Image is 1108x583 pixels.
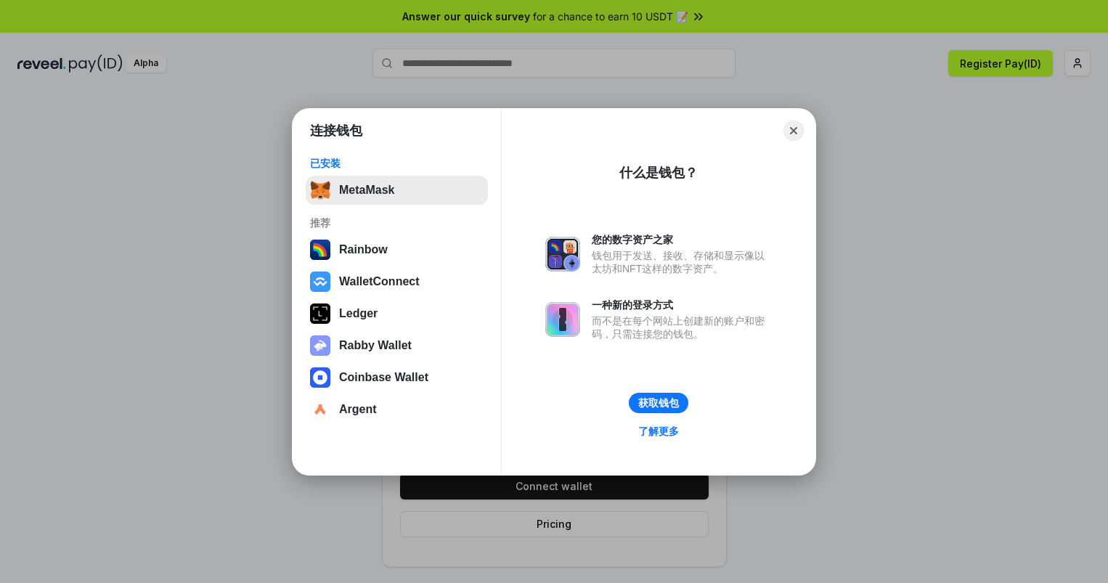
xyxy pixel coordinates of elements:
button: Rabby Wallet [306,331,488,360]
button: Ledger [306,299,488,328]
div: 一种新的登录方式 [592,298,772,311]
img: svg+xml,%3Csvg%20width%3D%2228%22%20height%3D%2228%22%20viewBox%3D%220%200%2028%2028%22%20fill%3D... [310,272,330,292]
img: svg+xml,%3Csvg%20fill%3D%22none%22%20height%3D%2233%22%20viewBox%3D%220%200%2035%2033%22%20width%... [310,180,330,200]
button: WalletConnect [306,267,488,296]
div: Ledger [339,307,378,320]
button: Argent [306,395,488,424]
div: 了解更多 [638,425,679,438]
div: MetaMask [339,184,394,197]
img: svg+xml,%3Csvg%20width%3D%22120%22%20height%3D%22120%22%20viewBox%3D%220%200%20120%20120%22%20fil... [310,240,330,260]
img: svg+xml,%3Csvg%20xmlns%3D%22http%3A%2F%2Fwww.w3.org%2F2000%2Fsvg%22%20fill%3D%22none%22%20viewBox... [310,335,330,356]
div: 推荐 [310,216,484,229]
button: Rainbow [306,235,488,264]
div: Rabby Wallet [339,339,412,352]
div: 您的数字资产之家 [592,233,772,246]
a: 了解更多 [630,422,688,441]
div: 而不是在每个网站上创建新的账户和密码，只需连接您的钱包。 [592,314,772,341]
div: WalletConnect [339,275,420,288]
button: MetaMask [306,176,488,205]
div: Coinbase Wallet [339,371,428,384]
img: svg+xml,%3Csvg%20width%3D%2228%22%20height%3D%2228%22%20viewBox%3D%220%200%2028%2028%22%20fill%3D... [310,367,330,388]
h1: 连接钱包 [310,122,362,139]
img: svg+xml,%3Csvg%20xmlns%3D%22http%3A%2F%2Fwww.w3.org%2F2000%2Fsvg%22%20fill%3D%22none%22%20viewBox... [545,302,580,337]
div: 钱包用于发送、接收、存储和显示像以太坊和NFT这样的数字资产。 [592,249,772,275]
img: svg+xml,%3Csvg%20xmlns%3D%22http%3A%2F%2Fwww.w3.org%2F2000%2Fsvg%22%20fill%3D%22none%22%20viewBox... [545,237,580,272]
img: svg+xml,%3Csvg%20xmlns%3D%22http%3A%2F%2Fwww.w3.org%2F2000%2Fsvg%22%20width%3D%2228%22%20height%3... [310,303,330,324]
button: Close [783,121,804,141]
button: Coinbase Wallet [306,363,488,392]
div: 已安装 [310,157,484,170]
div: 什么是钱包？ [619,164,698,182]
img: svg+xml,%3Csvg%20width%3D%2228%22%20height%3D%2228%22%20viewBox%3D%220%200%2028%2028%22%20fill%3D... [310,399,330,420]
div: Argent [339,403,377,416]
div: 获取钱包 [638,396,679,409]
button: 获取钱包 [629,393,688,413]
div: Rainbow [339,243,388,256]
